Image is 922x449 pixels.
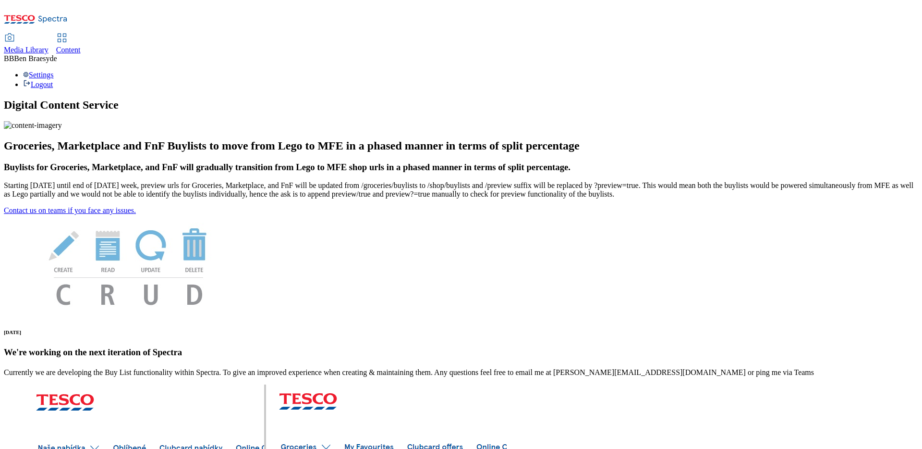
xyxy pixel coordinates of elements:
span: Media Library [4,46,49,54]
h1: Digital Content Service [4,99,918,112]
a: Contact us on teams if you face any issues. [4,206,136,214]
img: News Image [4,215,254,315]
img: content-imagery [4,121,62,130]
h3: Buylists for Groceries, Marketplace, and FnF will gradually transition from Lego to MFE shop urls... [4,162,918,173]
h6: [DATE] [4,329,918,335]
p: Currently we are developing the Buy List functionality within Spectra. To give an improved experi... [4,368,918,377]
p: Starting [DATE] until end of [DATE] week, preview urls for Groceries, Marketplace, and FnF will b... [4,181,918,199]
span: Ben Braesyde [14,54,57,62]
h3: We're working on the next iteration of Spectra [4,347,918,358]
span: Content [56,46,81,54]
a: Logout [23,80,53,88]
h2: Groceries, Marketplace and FnF Buylists to move from Lego to MFE in a phased manner in terms of s... [4,139,918,152]
a: Settings [23,71,54,79]
span: BB [4,54,14,62]
a: Media Library [4,34,49,54]
a: Content [56,34,81,54]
